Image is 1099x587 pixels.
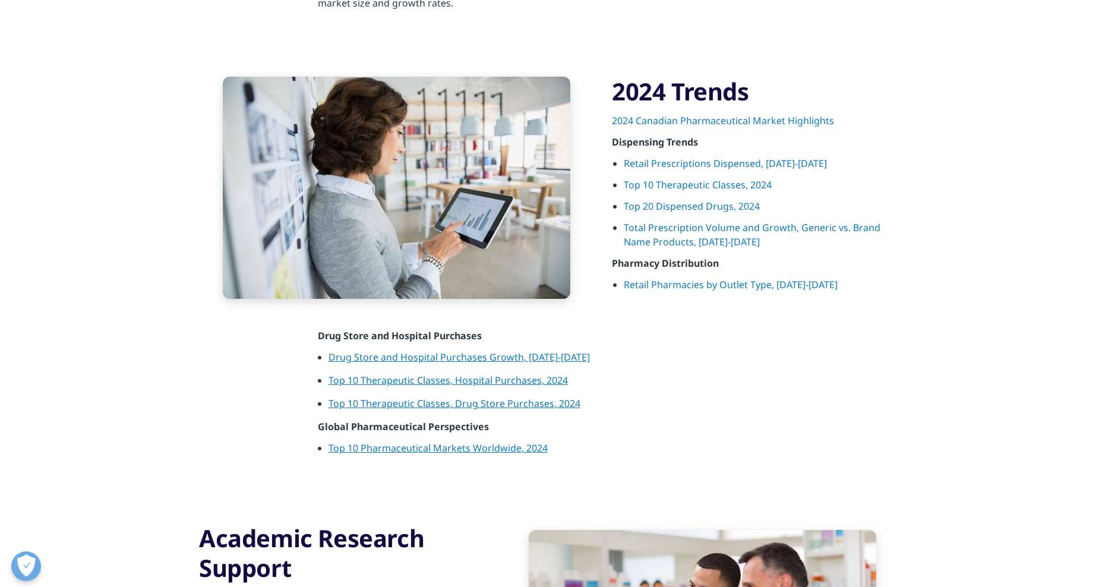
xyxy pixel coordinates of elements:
[624,178,772,191] a: Top 10 Therapeutic Classes, 2024
[199,523,487,583] h3: Academic Research Support
[223,77,570,299] img: female viewing bar graph tablet in office
[329,441,548,455] a: Top 10 Pharmaceutical Markets Worldwide, 2024
[624,200,760,213] a: Top 20 Dispensed Drugs, 2024
[612,135,698,149] strong: Dispensing Trends
[318,420,489,433] strong: Global Pharmaceutical Perspectives
[624,157,827,170] a: Retail Prescriptions Dispensed, [DATE]-[DATE]
[612,257,719,270] strong: Pharmacy Distribution
[329,397,580,410] a: Top 10 Therapeutic Classes, Drug Store Purchases, 2024
[318,329,482,342] strong: Drug Store and Hospital Purchases
[612,77,900,106] h3: 2024 Trends
[11,551,41,581] button: Open Preferences
[329,351,590,364] a: Drug Store and Hospital Purchases Growth, [DATE]-[DATE]
[624,221,880,248] a: Total Prescription Volume and Growth, Generic vs. Brand Name Products, [DATE]-[DATE]
[612,114,834,127] a: 2024 Canadian Pharmaceutical Market Highlights
[329,374,568,387] a: Top 10 Therapeutic Classes, Hospital Purchases, 2024
[624,278,838,291] a: Retail Pharmacies by Outlet Type, [DATE]-[DATE]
